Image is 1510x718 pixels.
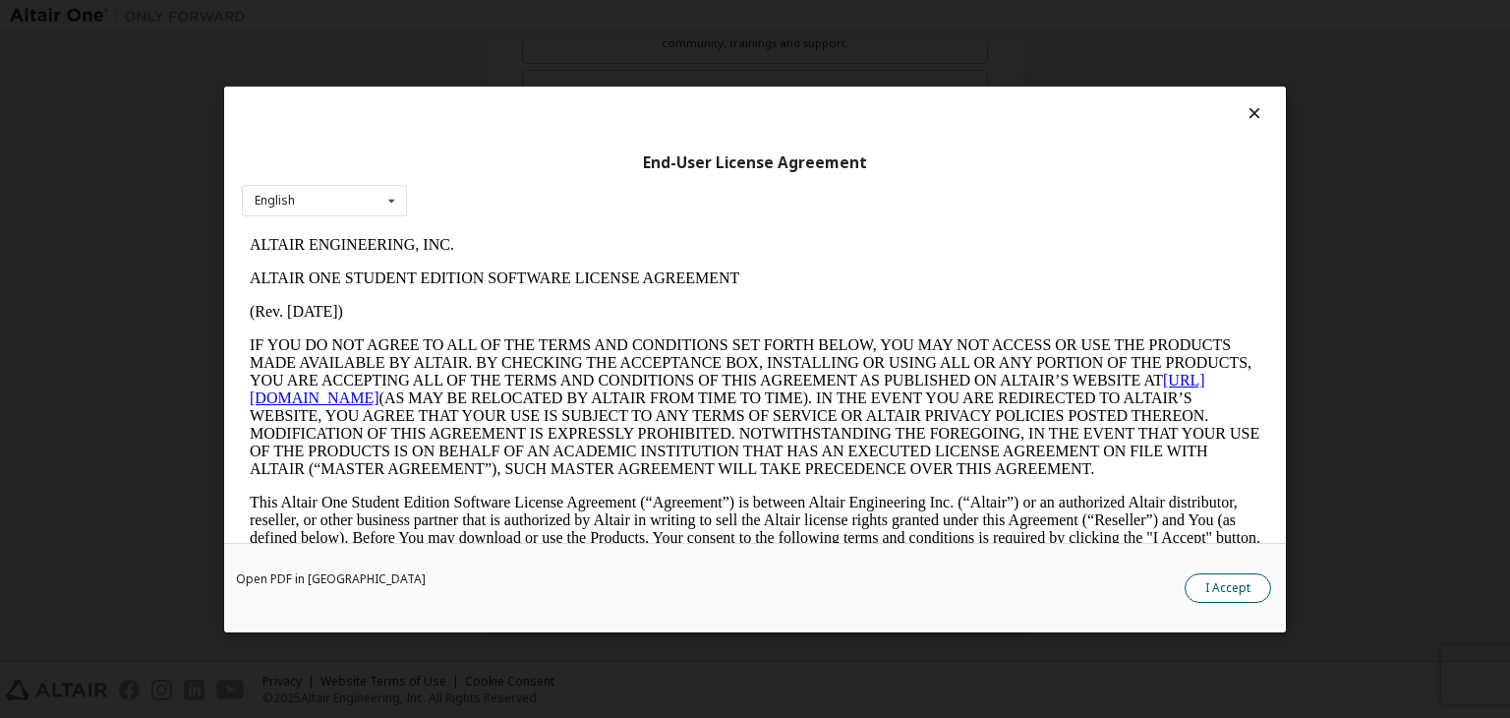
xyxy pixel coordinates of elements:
p: IF YOU DO NOT AGREE TO ALL OF THE TERMS AND CONDITIONS SET FORTH BELOW, YOU MAY NOT ACCESS OR USE... [8,108,1018,250]
a: [URL][DOMAIN_NAME] [8,144,963,178]
p: ALTAIR ONE STUDENT EDITION SOFTWARE LICENSE AGREEMENT [8,41,1018,59]
div: English [255,195,295,207]
p: (Rev. [DATE]) [8,75,1018,92]
p: ALTAIR ENGINEERING, INC. [8,8,1018,26]
button: I Accept [1185,573,1271,603]
a: Open PDF in [GEOGRAPHIC_DATA] [236,573,426,585]
p: This Altair One Student Edition Software License Agreement (“Agreement”) is between Altair Engine... [8,266,1018,336]
div: End-User License Agreement [242,152,1268,172]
